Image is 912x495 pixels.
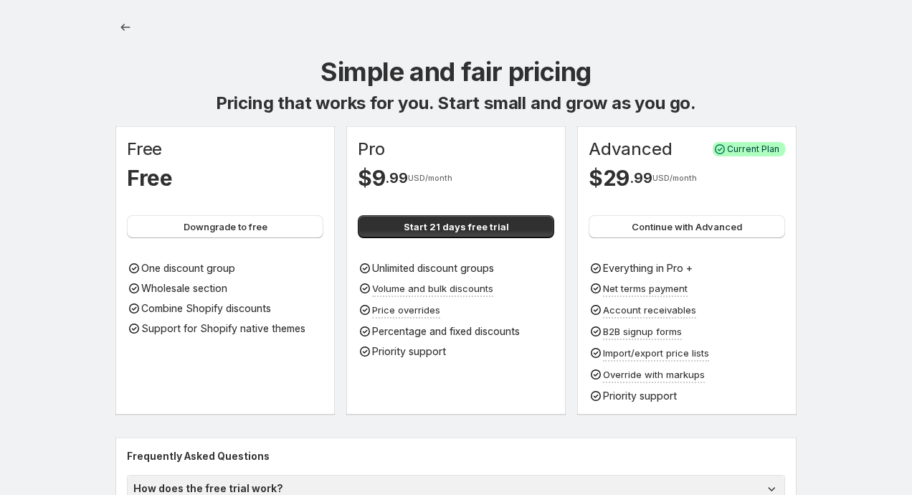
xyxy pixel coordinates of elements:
[141,301,271,316] p: Combine Shopify discounts
[603,262,693,274] span: Everything in Pro +
[632,220,742,234] span: Continue with Advanced
[372,262,494,274] span: Unlimited discount groups
[630,169,652,187] span: . 99
[358,215,554,238] button: Start 21 days free trial
[372,283,493,294] span: Volume and bulk discounts
[372,345,446,357] span: Priority support
[127,449,785,463] h2: Frequently Asked Questions
[589,164,630,192] h1: $ 29
[127,164,173,192] h1: Free
[141,261,235,275] p: One discount group
[127,138,162,161] h1: Free
[358,164,385,192] h1: $ 9
[372,325,520,337] span: Percentage and fixed discounts
[589,215,785,238] button: Continue with Advanced
[184,220,267,234] span: Downgrade to free
[603,347,709,359] span: Import/export price lists
[603,304,696,316] span: Account receivables
[603,390,677,402] span: Priority support
[141,281,227,296] p: Wholesale section
[216,92,696,115] h1: Pricing that works for you. Start small and grow as you go.
[603,283,688,294] span: Net terms payment
[589,138,672,161] h1: Advanced
[141,321,305,336] p: Support for Shopify native themes
[404,220,509,234] span: Start 21 days free trial
[603,326,682,337] span: B2B signup forms
[320,55,592,89] h1: Simple and fair pricing
[408,174,452,182] span: USD/month
[385,169,407,187] span: . 99
[727,143,779,155] span: Current Plan
[652,174,697,182] span: USD/month
[127,215,323,238] button: Downgrade to free
[358,138,384,161] h1: Pro
[603,369,705,380] span: Override with markups
[372,304,440,316] span: Price overrides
